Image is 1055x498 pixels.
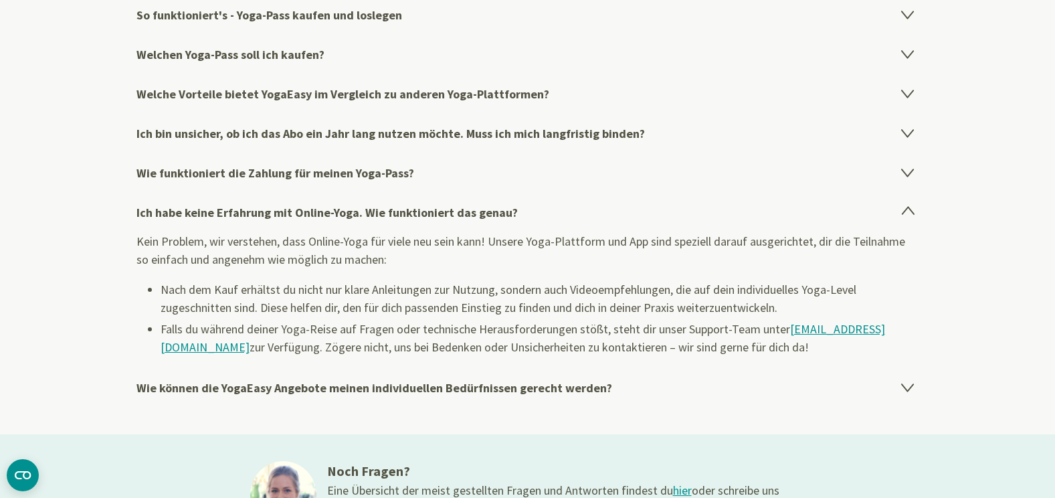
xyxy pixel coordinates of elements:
[136,114,919,153] h4: Ich bin unsicher, ob ich das Abo ein Jahr lang nutzen möchte. Muss ich mich langfristig binden?
[136,368,919,408] h4: Wie können die YogaEasy Angebote meinen individuellen Bedürfnissen gerecht werden?
[136,74,919,114] h4: Welche Vorteile bietet YogaEasy im Vergleich zu anderen Yoga-Plattformen?
[136,232,919,268] p: Kein Problem, wir verstehen, dass Online-Yoga für viele neu sein kann! Unsere Yoga-Plattform und ...
[136,35,919,74] h4: Welchen Yoga-Pass soll ich kaufen?
[161,280,919,317] li: Nach dem Kauf erhältst du nicht nur klare Anleitungen zur Nutzung, sondern auch Videoempfehlungen...
[136,153,919,193] h4: Wie funktioniert die Zahlung für meinen Yoga-Pass?
[136,193,919,232] h4: Ich habe keine Erfahrung mit Online-Yoga. Wie funktioniert das genau?
[327,461,782,481] h3: Noch Fragen?
[161,321,885,355] a: [EMAIL_ADDRESS][DOMAIN_NAME]
[7,459,39,491] button: CMP-Widget öffnen
[673,483,692,498] a: hier
[161,320,919,356] li: Falls du während deiner Yoga-Reise auf Fragen oder technische Herausforderungen stößt, steht dir ...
